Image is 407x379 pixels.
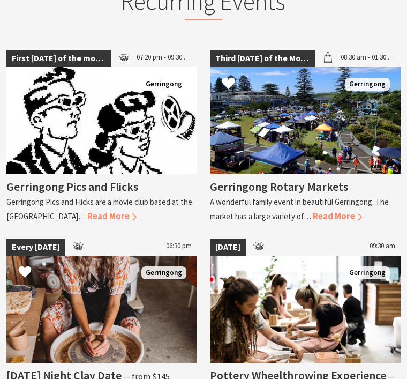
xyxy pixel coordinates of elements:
[211,255,246,292] button: Click to Favourite Pottery Wheelthrowing Experience
[6,239,65,255] span: Every [DATE]
[6,50,111,66] span: First [DATE] of the month
[6,50,197,224] a: First [DATE] of the month 07:20 pm - 09:30 pm Gerringong Gerringong Pics and Flicks Gerringong Pi...
[87,211,137,222] span: Read More
[210,179,348,194] h4: Gerringong Rotary Markets
[6,197,192,221] p: Gerringong Pics and Flicks are a movie club based at the [GEOGRAPHIC_DATA]…
[7,66,42,103] button: Click to Favourite Gerringong Pics and Flicks
[345,266,390,280] span: Gerringong
[131,50,197,66] span: 07:20 pm - 09:30 pm
[7,255,42,292] button: Click to Favourite Friday Night Clay Date
[210,239,246,255] span: [DATE]
[141,266,186,280] span: Gerringong
[364,239,401,255] span: 09:30 am
[141,78,186,91] span: Gerringong
[6,256,197,363] img: Photo shows female sitting at pottery wheel with hands on a ball of clay
[345,78,390,91] span: Gerringong
[210,50,401,224] a: Third [DATE] of the Month 08:30 am - 01:30 pm Christmas Market and Street Parade Gerringong Gerri...
[211,66,246,103] button: Click to Favourite Gerringong Rotary Markets
[313,211,362,222] span: Read More
[210,197,389,221] p: A wonderful family event in beautiful Gerringong. The market has a large variety of…
[6,179,138,194] h4: Gerringong Pics and Flicks
[210,50,315,66] span: Third [DATE] of the Month
[210,256,401,363] img: Picture of a group of people sitting at a pottery wheel making pots with clay a
[210,67,401,174] img: Christmas Market and Street Parade
[335,50,401,66] span: 08:30 am - 01:30 pm
[161,239,197,255] span: 06:30 pm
